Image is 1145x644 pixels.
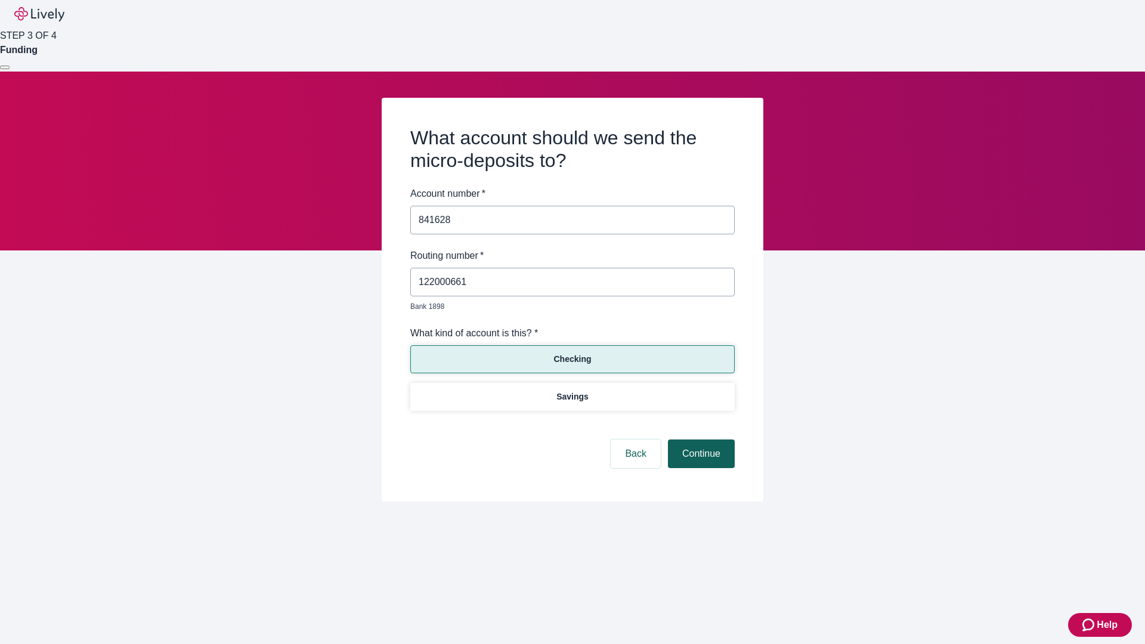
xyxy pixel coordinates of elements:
label: Routing number [410,249,484,263]
p: Checking [553,353,591,366]
p: Savings [556,391,589,403]
h2: What account should we send the micro-deposits to? [410,126,735,172]
button: Zendesk support iconHelp [1068,613,1132,637]
span: Help [1097,618,1118,632]
p: Bank 1898 [410,301,726,312]
button: Back [611,439,661,468]
svg: Zendesk support icon [1082,618,1097,632]
button: Continue [668,439,735,468]
label: What kind of account is this? * [410,326,538,340]
button: Checking [410,345,735,373]
img: Lively [14,7,64,21]
label: Account number [410,187,485,201]
button: Savings [410,383,735,411]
